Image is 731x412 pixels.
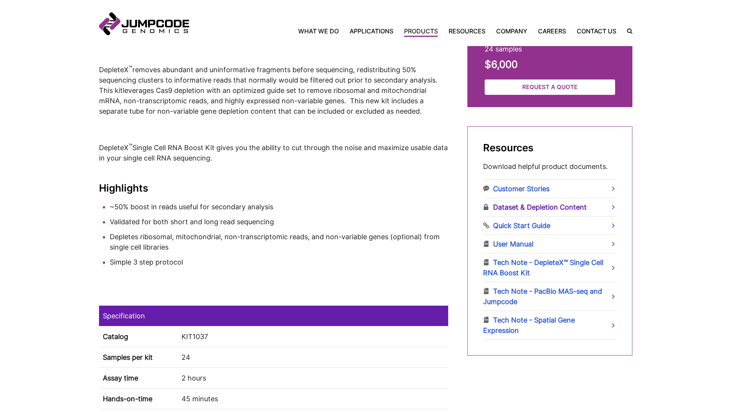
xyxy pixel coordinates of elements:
a: Tech Note - Spatial Gene Expression [483,311,617,339]
nav: Primary Navigation [189,26,622,36]
strong: $6,000 [485,58,518,70]
a: User Manual [483,235,617,253]
a: Customer Stories [483,180,617,198]
h2: Resources [483,142,617,154]
td: 45 minutes [178,388,448,409]
a: What We Do [298,26,344,36]
a: Tech Note - DepleteX™ Single Cell RNA Boost Kit [483,253,617,282]
a: Dataset & Depletion Content [483,198,617,216]
a: Resources [443,26,491,36]
a: Quick Start Guide [483,217,617,235]
sup: ™ [129,143,132,149]
p: leverages Cas9 depletion with an optimized guide set to remove ribosomal and mitochondrial mRNA, ... [99,64,448,116]
a: Company [491,26,533,36]
a: Applications [344,26,399,36]
td: Specification [99,306,448,326]
sup: ™ [129,65,132,71]
label: Search the site. [622,28,632,34]
h3: Highlights [99,182,448,194]
a: Tech Note - PacBio MAS-seq and Jumpcode [483,282,617,311]
a: Products [399,26,443,36]
li: Simple 3 step protocol [110,257,448,267]
th: Catalog [99,326,178,347]
td: 24 [178,347,448,367]
p: 24 samples [485,44,615,54]
p: DepleteX Single Cell RNA Boost Kit gives you the ability to cut through the noise and maximize us... [99,142,448,163]
p: Download helpful product documents. [483,161,617,172]
span: DepleteX removes abundant and uninformative fragments before sequencing, redistributing 50% seque... [99,66,439,94]
a: Request a Quote [485,79,615,95]
th: Assay time [99,367,178,388]
li: Validated for both short and long read sequencing [110,217,448,227]
td: 2 hours [178,367,448,388]
td: KIT1037 [178,326,448,347]
th: Samples per kit [99,347,178,367]
a: Careers [533,26,571,36]
a: Contact Us [571,26,622,36]
th: Hands-on-time [99,388,178,409]
li: Depletes ribosomal, mitochondrial, non-transcriptomic reads, and non-variable genes (optional) fr... [110,232,448,252]
li: ~50% boost in reads useful for secondary analysis [110,202,448,212]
